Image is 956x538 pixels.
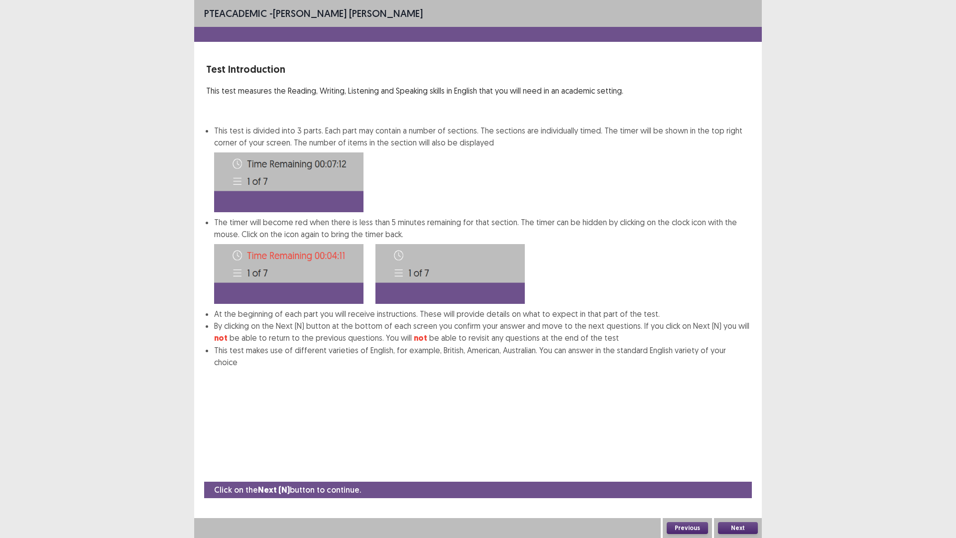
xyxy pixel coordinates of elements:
[204,7,267,19] span: PTE academic
[206,85,750,97] p: This test measures the Reading, Writing, Listening and Speaking skills in English that you will n...
[667,522,708,534] button: Previous
[214,308,750,320] li: At the beginning of each part you will receive instructions. These will provide details on what t...
[414,333,427,343] strong: not
[214,125,750,212] li: This test is divided into 3 parts. Each part may contain a number of sections. The sections are i...
[214,244,363,304] img: Time-image
[214,216,750,308] li: The timer will become red when there is less than 5 minutes remaining for that section. The timer...
[204,6,423,21] p: - [PERSON_NAME] [PERSON_NAME]
[375,244,525,304] img: Time-image
[258,485,290,495] strong: Next (N)
[214,152,363,212] img: Time-image
[214,484,361,496] p: Click on the button to continue.
[214,320,750,344] li: By clicking on the Next (N) button at the bottom of each screen you confirm your answer and move ...
[214,333,228,343] strong: not
[206,62,750,77] p: Test Introduction
[718,522,758,534] button: Next
[214,344,750,368] li: This test makes use of different varieties of English, for example, British, American, Australian...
